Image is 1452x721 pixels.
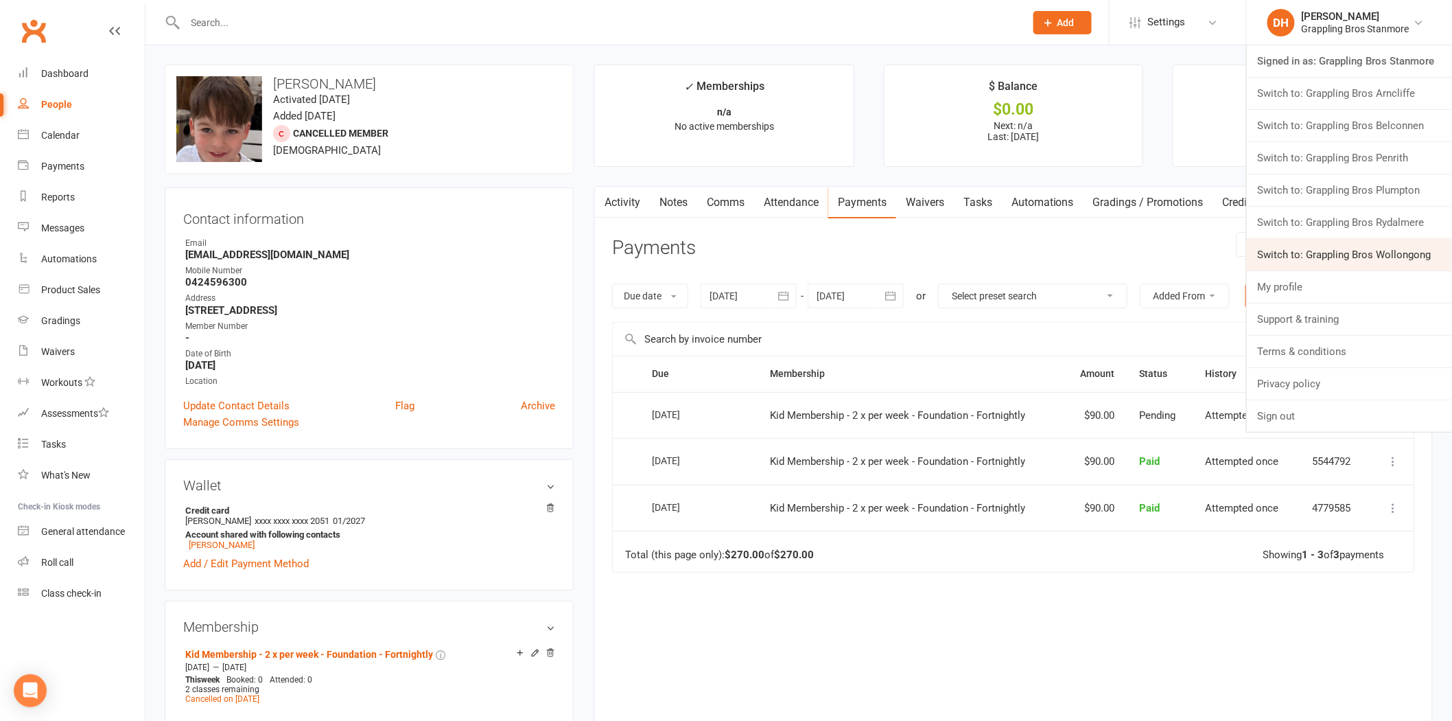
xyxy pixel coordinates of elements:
div: $0.00 [897,102,1131,117]
button: Add [1033,11,1092,34]
div: Tasks [41,439,66,450]
a: Gradings [18,306,145,336]
div: Class check-in [41,588,102,599]
span: Paid [1139,502,1160,514]
div: Automations [41,253,97,264]
th: Amount [1063,356,1127,391]
td: $90.00 [1063,485,1127,531]
h3: [PERSON_NAME] [176,76,562,91]
a: Payments [18,151,145,182]
span: Add [1057,17,1075,28]
a: Switch to: Grappling Bros Arncliffe [1247,78,1452,109]
strong: n/a [717,106,731,117]
strong: $270.00 [725,549,764,561]
a: Waivers [18,336,145,367]
div: Mobile Number [185,264,555,277]
time: Activated [DATE] [273,93,350,106]
a: Gradings / Promotions [1084,187,1213,218]
div: — [182,662,555,673]
span: xxxx xxxx xxxx 2051 [255,516,329,526]
strong: [DATE] [185,359,555,371]
div: Open Intercom Messenger [14,674,47,707]
div: Roll call [41,557,73,568]
strong: [EMAIL_ADDRESS][DOMAIN_NAME] [185,249,555,261]
a: Workouts [18,367,145,398]
div: Showing of payments [1263,549,1385,561]
div: Messages [41,222,84,233]
input: Search by invoice number [613,323,1314,356]
a: Signed in as: Grappling Bros Stanmore [1247,45,1452,77]
span: Cancelled member [293,128,388,139]
a: Attendance [754,187,828,218]
h3: Wallet [183,478,555,493]
strong: 1 - 3 [1302,549,1324,561]
a: Flag [395,398,414,414]
th: Status [1127,356,1193,391]
td: 5544792 [1300,438,1370,485]
td: 4779585 [1300,485,1370,531]
div: Address [185,292,555,305]
button: + Add Adjustment [1237,232,1336,257]
span: [DEMOGRAPHIC_DATA] [273,144,381,157]
div: [DATE] [1186,120,1420,135]
div: $ Balance [989,78,1038,102]
a: Sign out [1247,400,1452,432]
a: Assessments [18,398,145,429]
a: Comms [697,187,754,218]
a: Terms & conditions [1247,336,1452,367]
a: Manage Comms Settings [183,414,299,431]
div: [PERSON_NAME] [1302,10,1409,23]
strong: 3 [1334,549,1340,561]
div: Email [185,237,555,250]
div: Total (this page only): of [625,549,814,561]
a: Product Sales [18,275,145,306]
a: Roll call [18,547,145,578]
th: Membership [758,356,1063,391]
span: [DATE] [222,663,246,672]
span: This [185,675,201,685]
a: My profile [1247,271,1452,303]
span: Paid [1139,455,1160,468]
div: Dashboard [41,68,89,79]
div: Date of Birth [185,347,555,360]
a: Notes [650,187,697,218]
div: Assessments [41,408,109,419]
a: Activity [595,187,650,218]
div: Payments [41,161,84,172]
span: Settings [1148,7,1186,38]
div: Workouts [41,377,82,388]
a: Messages [18,213,145,244]
strong: - [185,332,555,344]
td: $90.00 [1063,392,1127,439]
td: $90.00 [1063,438,1127,485]
h3: Membership [183,619,555,634]
a: Privacy policy [1247,368,1452,400]
a: Credit balance [1213,187,1302,218]
a: Archive [521,398,555,414]
div: Grappling Bros Stanmore [1302,23,1409,35]
div: Waivers [41,346,75,357]
span: Attempted once [1206,455,1279,468]
div: [DATE] [1186,102,1420,117]
a: Add / Edit Payment Method [183,556,309,572]
a: Reports [18,182,145,213]
a: Payments [828,187,896,218]
a: Switch to: Grappling Bros Rydalmere [1247,207,1452,238]
span: 01/2027 [333,516,365,526]
div: Memberships [684,78,764,103]
a: Tasks [954,187,1002,218]
a: Kid Membership - 2 x per week - Foundation - Fortnightly [185,649,433,660]
a: Class kiosk mode [18,578,145,609]
a: What's New [18,460,145,491]
div: week [182,675,223,685]
div: Location [185,375,555,388]
span: Attempted once [1206,502,1279,514]
span: [DATE] [185,663,209,672]
span: 2 classes remaining [185,685,259,694]
input: Search... [181,13,1016,32]
th: History [1193,356,1300,391]
a: Support & training [1247,304,1452,335]
a: Automations [1002,187,1084,218]
a: Dashboard [18,58,145,89]
img: image1753483562.png [176,76,262,162]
